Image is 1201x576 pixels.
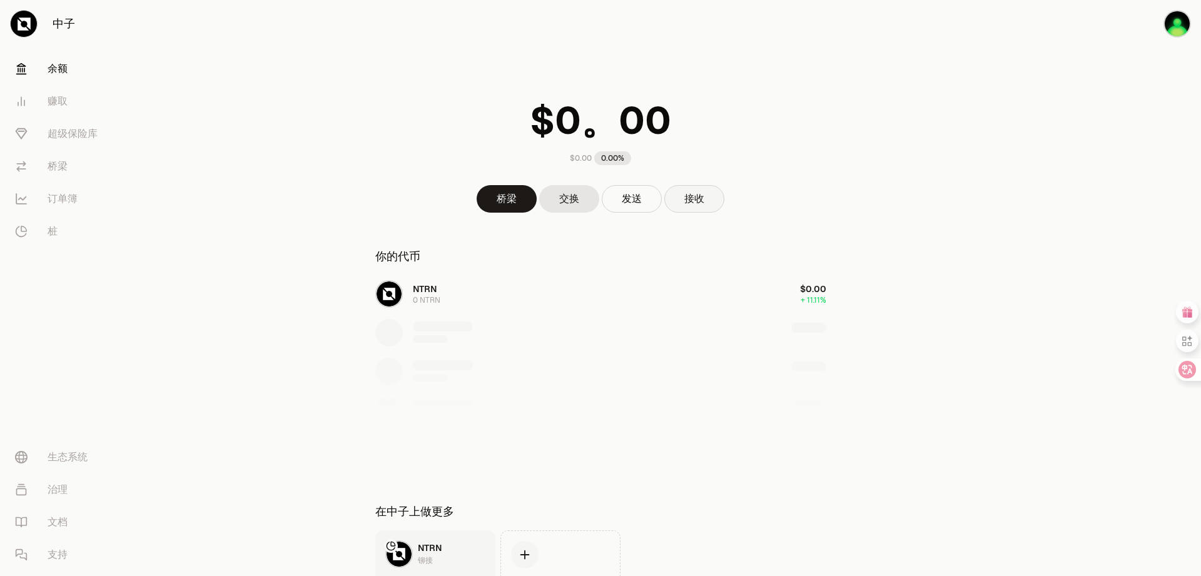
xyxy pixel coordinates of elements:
a: 桥梁 [5,150,135,183]
a: 余额 [5,53,135,85]
a: 交换 [539,185,599,213]
font: 你的代币 [375,249,420,263]
button: 发送 [602,185,662,213]
a: 超级保险库 [5,118,135,150]
font: 生态系统 [48,450,88,463]
font: 超级保险库 [48,127,98,140]
font: 支持 [48,548,68,561]
font: 赚取 [48,94,68,108]
a: 桩 [5,215,135,248]
font: 交换 [559,192,579,205]
button: 接收 [664,185,724,213]
font: 桥梁 [48,159,68,173]
font: 桩 [48,225,58,238]
font: NTRN [418,542,442,553]
font: 文档 [48,515,68,528]
font: 接收 [684,192,704,205]
a: 订单簿 [5,183,135,215]
a: 治理 [5,473,135,506]
font: 治理 [48,483,68,496]
font: 中子 [53,16,75,31]
a: 支持 [5,538,135,571]
font: 余额 [48,62,68,75]
img: 钱包1 [1165,11,1190,36]
font: 桥梁 [497,192,517,205]
a: 文档 [5,506,135,538]
font: 发送 [622,192,642,205]
font: 在中子上做更多 [375,504,454,518]
font: 铆接 [418,555,433,565]
img: NTRN徽标 [387,542,412,567]
font: 0.00% [601,153,624,163]
a: 生态系统 [5,441,135,473]
a: 桥梁 [477,185,537,213]
font: 订单簿 [48,192,78,205]
font: $0.00 [570,153,592,163]
a: 赚取 [5,85,135,118]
